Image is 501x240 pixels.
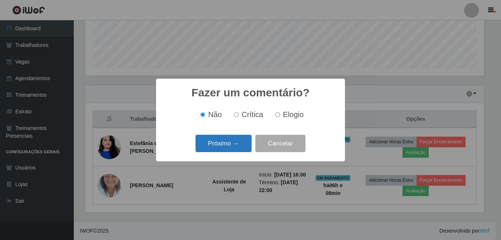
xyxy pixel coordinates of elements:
[196,135,252,152] button: Próximo →
[200,112,205,117] input: Não
[208,110,222,119] span: Não
[191,86,310,99] h2: Fazer um comentário?
[234,112,239,117] input: Crítica
[283,110,304,119] span: Elogio
[255,135,305,152] button: Cancelar
[242,110,263,119] span: Crítica
[275,112,280,117] input: Elogio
